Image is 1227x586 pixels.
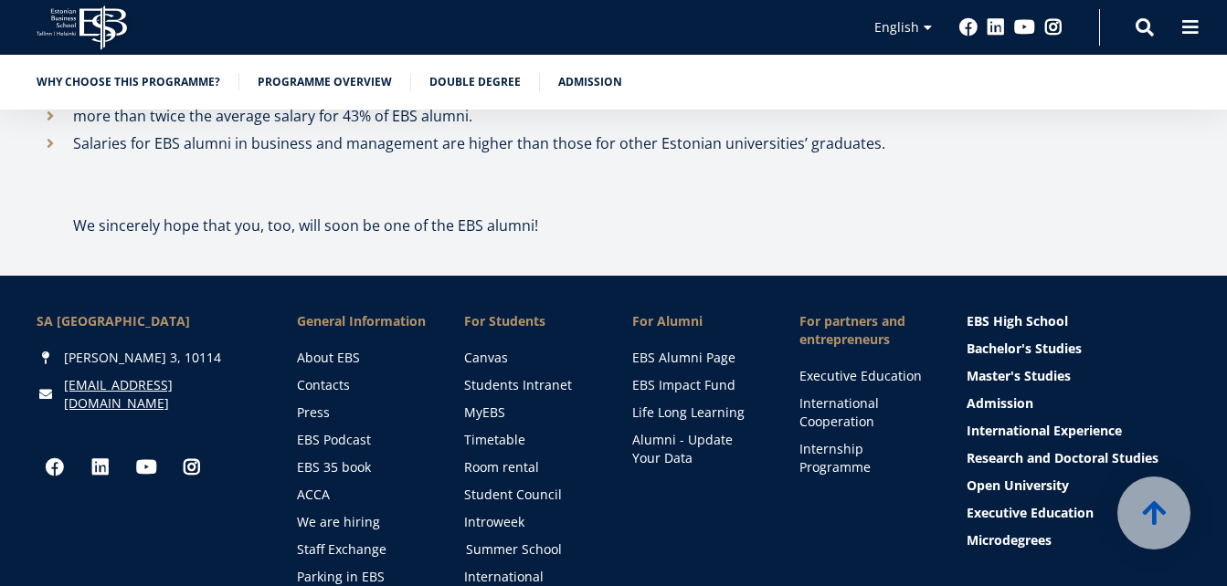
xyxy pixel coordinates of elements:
[558,73,622,91] a: Admission
[464,349,595,367] a: Canvas
[429,73,521,91] a: Double Degree
[632,312,763,330] span: For Alumni
[967,476,1190,495] a: Open University
[297,312,428,330] span: General Information
[967,312,1190,330] a: EBS High School
[464,403,595,422] a: MyEBS
[799,394,930,431] a: International Cooperation
[464,486,595,504] a: Student Council
[297,458,428,476] a: EBS 35 book
[258,73,392,91] a: Programme overview
[37,312,260,330] div: SA [GEOGRAPHIC_DATA]
[297,540,428,559] a: Staff Exchange
[128,449,164,486] a: Youtube
[464,431,595,449] a: Timetable
[82,449,119,486] a: Linkedin
[37,449,73,486] a: Facebook
[959,18,978,37] a: Facebook
[464,312,595,330] a: For Students
[632,349,763,367] a: EBS Alumni Page
[967,394,1190,413] a: Admission
[799,312,930,349] span: For partners and entrepreneurs
[632,431,763,467] a: Alumni - Update Your Data
[21,254,202,270] span: MA in International Management
[799,440,930,476] a: Internship Programme
[5,255,16,267] input: MA in International Management
[967,449,1190,467] a: Research and Doctoral Studies
[799,367,930,385] a: Executive Education
[37,73,220,91] a: Why choose this programme?
[466,540,597,559] a: Summer School
[297,568,428,586] a: Parking in EBS
[632,376,763,394] a: EBS Impact Fund
[73,212,904,239] p: We sincerely hope that you, too, will soon be one of the EBS alumni!
[464,376,595,394] a: Students Intranet
[37,349,260,367] div: [PERSON_NAME] 3, 10114
[73,102,904,130] p: more than twice the average salary for 43% of EBS alumni.
[464,513,595,531] a: Introweek
[174,449,210,486] a: Instagram
[967,422,1190,440] a: International Experience
[967,531,1190,549] a: Microdegrees
[632,403,763,422] a: Life Long Learning
[1014,18,1035,37] a: Youtube
[464,458,595,476] a: Room rental
[297,513,428,531] a: We are hiring
[297,431,428,449] a: EBS Podcast
[64,376,260,413] a: [EMAIL_ADDRESS][DOMAIN_NAME]
[297,349,428,367] a: About EBS
[967,504,1190,522] a: Executive Education
[73,130,904,157] p: Salaries for EBS alumni in business and management are higher than those for other Estonian unive...
[967,340,1190,358] a: Bachelor's Studies
[967,367,1190,385] a: Master's Studies
[987,18,1005,37] a: Linkedin
[427,1,485,17] span: Last Name
[297,403,428,422] a: Press
[297,486,428,504] a: ACCA
[1044,18,1063,37] a: Instagram
[297,376,428,394] a: Contacts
